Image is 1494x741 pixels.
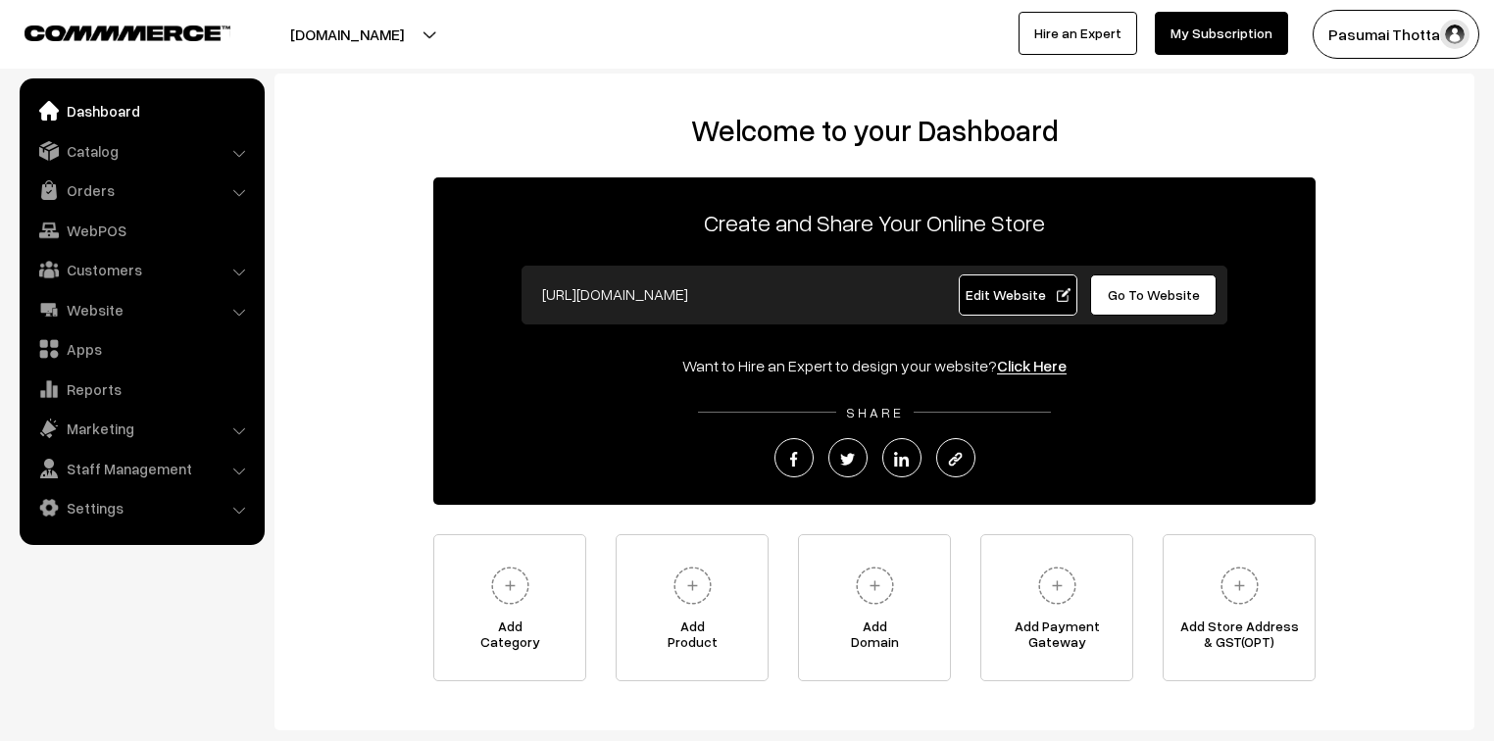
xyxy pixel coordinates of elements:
a: Hire an Expert [1019,12,1137,55]
img: plus.svg [666,559,720,613]
img: plus.svg [1030,559,1084,613]
a: Add PaymentGateway [980,534,1133,681]
a: COMMMERCE [25,20,196,43]
a: Settings [25,490,258,525]
a: My Subscription [1155,12,1288,55]
a: AddCategory [433,534,586,681]
a: Staff Management [25,451,258,486]
a: Apps [25,331,258,367]
a: Click Here [997,356,1067,375]
span: SHARE [836,404,914,420]
img: user [1440,20,1469,49]
span: Add Domain [799,618,950,658]
h2: Welcome to your Dashboard [294,113,1455,148]
a: AddProduct [616,534,769,681]
button: Pasumai Thotta… [1313,10,1479,59]
button: [DOMAIN_NAME] [222,10,473,59]
a: Edit Website [959,274,1078,316]
a: Go To Website [1090,274,1217,316]
div: Want to Hire an Expert to design your website? [433,354,1316,377]
a: Website [25,292,258,327]
a: Catalog [25,133,258,169]
img: plus.svg [483,559,537,613]
span: Edit Website [966,286,1071,303]
a: Dashboard [25,93,258,128]
a: Orders [25,173,258,208]
span: Go To Website [1108,286,1200,303]
a: Reports [25,371,258,407]
a: Add Store Address& GST(OPT) [1163,534,1316,681]
span: Add Product [617,618,768,658]
span: Add Payment Gateway [981,618,1132,658]
a: Marketing [25,411,258,446]
a: WebPOS [25,213,258,248]
img: plus.svg [1213,559,1267,613]
img: plus.svg [848,559,902,613]
a: Customers [25,252,258,287]
img: COMMMERCE [25,25,230,40]
span: Add Store Address & GST(OPT) [1164,618,1315,658]
span: Add Category [434,618,585,658]
p: Create and Share Your Online Store [433,205,1316,240]
a: AddDomain [798,534,951,681]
